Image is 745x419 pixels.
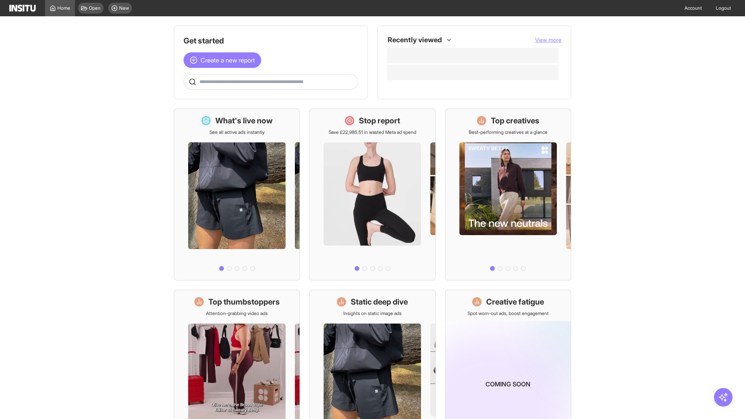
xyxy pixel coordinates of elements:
[184,52,261,68] button: Create a new report
[210,129,265,135] p: See all active ads instantly
[184,35,358,46] h1: Get started
[119,5,129,11] span: New
[215,115,273,126] h1: What's live now
[57,5,70,11] span: Home
[174,109,300,280] a: What's live nowSee all active ads instantly
[359,115,400,126] h1: Stop report
[201,55,255,65] span: Create a new report
[445,109,571,280] a: Top creativesBest-performing creatives at a glance
[351,296,408,307] h1: Static deep dive
[89,5,100,11] span: Open
[206,310,268,317] p: Attention-grabbing video ads
[491,115,539,126] h1: Top creatives
[309,109,435,280] a: Stop reportSave £22,985.51 in wasted Meta ad spend
[208,296,280,307] h1: Top thumbstoppers
[329,129,416,135] p: Save £22,985.51 in wasted Meta ad spend
[535,36,561,43] span: View more
[9,5,36,12] img: Logo
[535,36,561,44] button: View more
[469,129,547,135] p: Best-performing creatives at a glance
[343,310,402,317] p: Insights on static image ads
